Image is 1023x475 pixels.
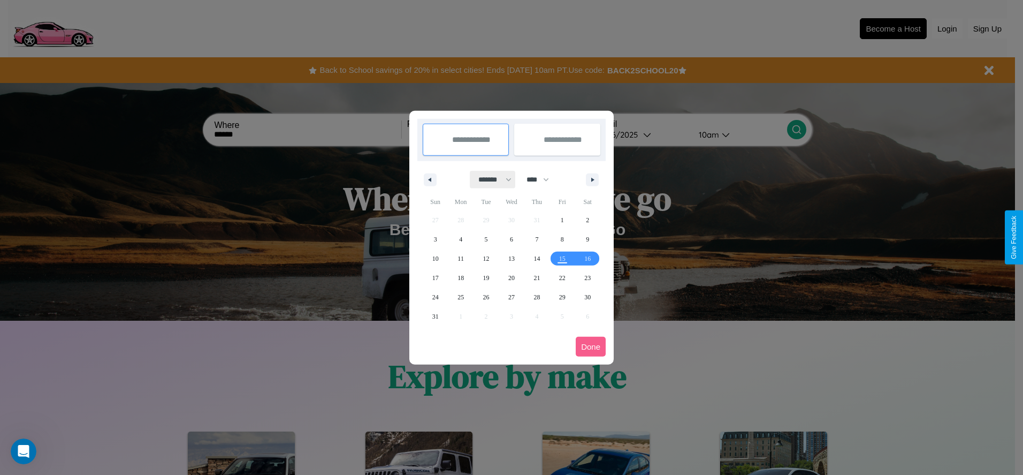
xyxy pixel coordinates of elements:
span: Mon [448,193,473,210]
span: 28 [533,288,540,307]
button: 31 [423,307,448,326]
button: 6 [499,230,524,249]
span: 27 [508,288,515,307]
button: 25 [448,288,473,307]
span: Sun [423,193,448,210]
button: 12 [474,249,499,268]
span: 7 [535,230,538,249]
button: 3 [423,230,448,249]
button: 28 [524,288,549,307]
span: 9 [586,230,589,249]
button: 4 [448,230,473,249]
button: 29 [549,288,575,307]
button: 18 [448,268,473,288]
button: 14 [524,249,549,268]
button: 27 [499,288,524,307]
button: 24 [423,288,448,307]
div: Give Feedback [1010,216,1018,259]
button: 11 [448,249,473,268]
iframe: Intercom live chat [11,439,36,464]
span: 8 [561,230,564,249]
button: 16 [575,249,600,268]
span: 1 [561,210,564,230]
span: 19 [483,268,490,288]
span: Wed [499,193,524,210]
button: 13 [499,249,524,268]
button: 17 [423,268,448,288]
span: 2 [586,210,589,230]
span: 15 [559,249,566,268]
span: 18 [457,268,464,288]
button: 23 [575,268,600,288]
button: 20 [499,268,524,288]
span: Thu [524,193,549,210]
span: 6 [510,230,513,249]
span: 29 [559,288,566,307]
span: Sat [575,193,600,210]
span: 17 [432,268,439,288]
button: 9 [575,230,600,249]
span: 4 [459,230,462,249]
button: 5 [474,230,499,249]
span: 24 [432,288,439,307]
button: 26 [474,288,499,307]
button: 10 [423,249,448,268]
button: 7 [524,230,549,249]
span: 5 [485,230,488,249]
span: Tue [474,193,499,210]
span: 11 [457,249,464,268]
button: Done [576,337,606,357]
span: 3 [434,230,437,249]
button: 22 [549,268,575,288]
button: 19 [474,268,499,288]
button: 21 [524,268,549,288]
span: 21 [533,268,540,288]
button: 1 [549,210,575,230]
span: 31 [432,307,439,326]
span: 10 [432,249,439,268]
span: 20 [508,268,515,288]
span: 22 [559,268,566,288]
button: 2 [575,210,600,230]
button: 30 [575,288,600,307]
span: 13 [508,249,515,268]
span: 30 [584,288,591,307]
span: 25 [457,288,464,307]
span: 12 [483,249,490,268]
span: 23 [584,268,591,288]
span: 26 [483,288,490,307]
span: 16 [584,249,591,268]
span: Fri [549,193,575,210]
button: 15 [549,249,575,268]
span: 14 [533,249,540,268]
button: 8 [549,230,575,249]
